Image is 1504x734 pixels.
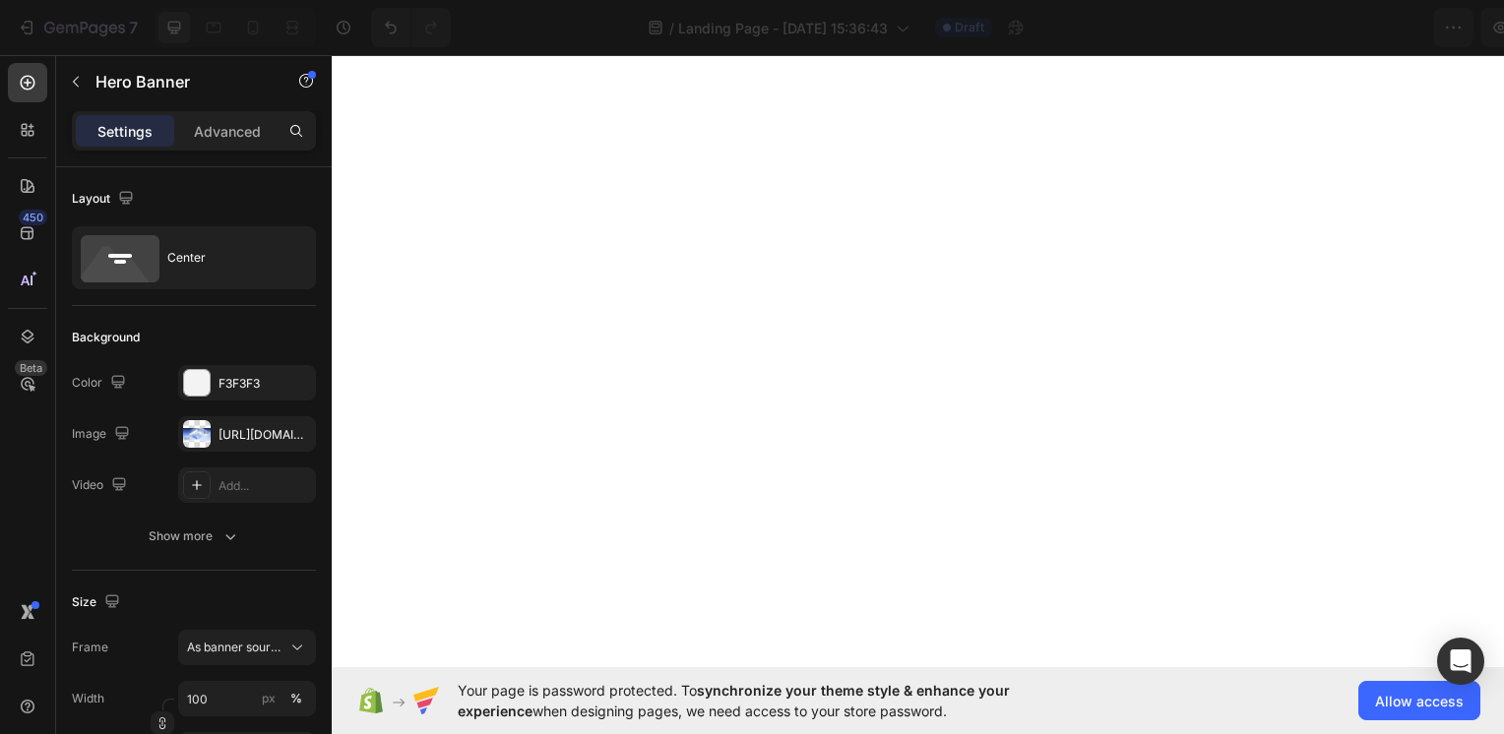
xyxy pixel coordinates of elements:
button: Publish [1373,8,1456,47]
div: F3F3F3 [219,375,311,393]
iframe: Design area [332,55,1504,667]
span: Landing Page - [DATE] 15:36:43 [678,18,888,38]
div: Undo/Redo [371,8,451,47]
button: 7 [8,8,147,47]
button: As banner source [178,630,316,665]
div: px [262,690,276,707]
div: 450 [19,210,47,225]
div: Background [72,329,140,346]
div: Size [72,589,124,616]
button: Show more [72,519,316,554]
div: Center [167,235,287,280]
span: As banner source [187,639,283,656]
span: / [669,18,674,38]
p: Advanced [194,121,261,142]
div: Beta [15,360,47,376]
div: Image [72,421,134,448]
div: Publish [1390,18,1439,38]
span: synchronize your theme style & enhance your experience [458,682,1010,719]
label: Frame [72,639,108,656]
button: Save [1300,8,1365,47]
button: px [284,687,308,710]
span: Save [1317,20,1349,36]
div: % [290,690,302,707]
div: [URL][DOMAIN_NAME] [219,426,311,444]
p: Hero Banner [95,70,263,93]
label: Width [72,690,104,707]
div: Layout [72,186,138,213]
div: Color [72,370,130,397]
p: 7 [129,16,138,39]
p: Settings [97,121,153,142]
span: Allow access [1375,691,1464,711]
span: Draft [955,19,984,36]
button: % [257,687,281,710]
button: Allow access [1358,681,1480,720]
input: px% [178,681,316,716]
span: Your page is password protected. To when designing pages, we need access to your store password. [458,680,1087,721]
div: Show more [149,526,240,546]
div: Add... [219,477,311,495]
div: Open Intercom Messenger [1437,638,1484,685]
div: Video [72,472,131,499]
